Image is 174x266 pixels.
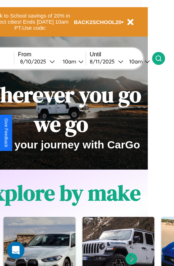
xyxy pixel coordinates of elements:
div: 8 / 11 / 2025 [90,58,118,65]
div: Give Feedback [4,118,9,147]
div: 8 / 10 / 2025 [20,58,50,65]
label: From [18,51,86,58]
button: 8/10/2025 [18,58,57,65]
button: 10am [123,58,152,65]
label: Until [90,51,152,58]
div: 10am [126,58,145,65]
b: BACK2SCHOOL20 [74,19,122,25]
div: 10am [59,58,78,65]
button: 10am [57,58,86,65]
div: Open Intercom Messenger [7,242,24,259]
